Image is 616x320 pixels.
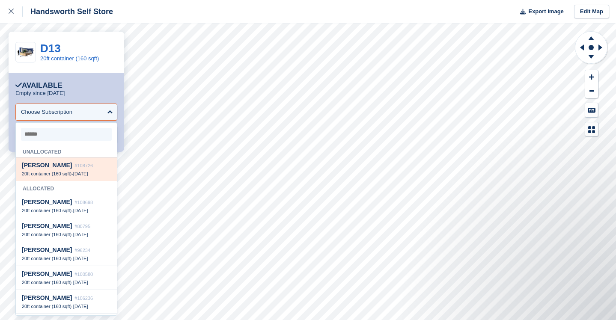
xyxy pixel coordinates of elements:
span: 20ft container (160 sqft) [22,232,71,237]
span: [DATE] [73,232,88,237]
span: Export Image [528,7,563,16]
a: D13 [40,42,61,55]
button: Zoom In [585,70,598,84]
span: #106236 [74,296,93,301]
span: #96234 [74,248,90,253]
span: 20ft container (160 sqft) [22,208,71,213]
span: [PERSON_NAME] [22,222,72,229]
button: Keyboard Shortcuts [585,103,598,117]
button: Map Legend [585,122,598,136]
div: - [22,171,111,177]
span: [DATE] [73,304,88,309]
div: Available [15,81,62,90]
span: 20ft container (160 sqft) [22,280,71,285]
span: 20ft container (160 sqft) [22,256,71,261]
img: 20-ft-container.jpg [16,45,36,60]
div: Handsworth Self Store [23,6,113,17]
span: [DATE] [73,171,88,176]
span: 20ft container (160 sqft) [22,171,71,176]
button: Export Image [515,5,564,19]
button: Zoom Out [585,84,598,98]
span: [PERSON_NAME] [22,294,72,301]
span: [PERSON_NAME] [22,162,72,169]
span: #100580 [74,272,93,277]
div: - [22,207,111,213]
p: Empty since [DATE] [15,90,65,97]
span: #108698 [74,200,93,205]
span: [PERSON_NAME] [22,270,72,277]
span: 20ft container (160 sqft) [22,304,71,309]
div: - [22,255,111,261]
span: [DATE] [73,280,88,285]
span: [DATE] [73,256,88,261]
span: [PERSON_NAME] [22,246,72,253]
div: - [22,231,111,237]
div: Choose Subscription [21,108,72,116]
div: - [22,279,111,285]
span: #80795 [74,224,90,229]
span: [PERSON_NAME] [22,199,72,205]
div: - [22,303,111,309]
span: #108726 [74,163,93,168]
div: Unallocated [16,144,117,157]
a: Edit Map [574,5,609,19]
a: 20ft container (160 sqft) [40,55,99,62]
span: [DATE] [73,208,88,213]
div: Allocated [16,181,117,194]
